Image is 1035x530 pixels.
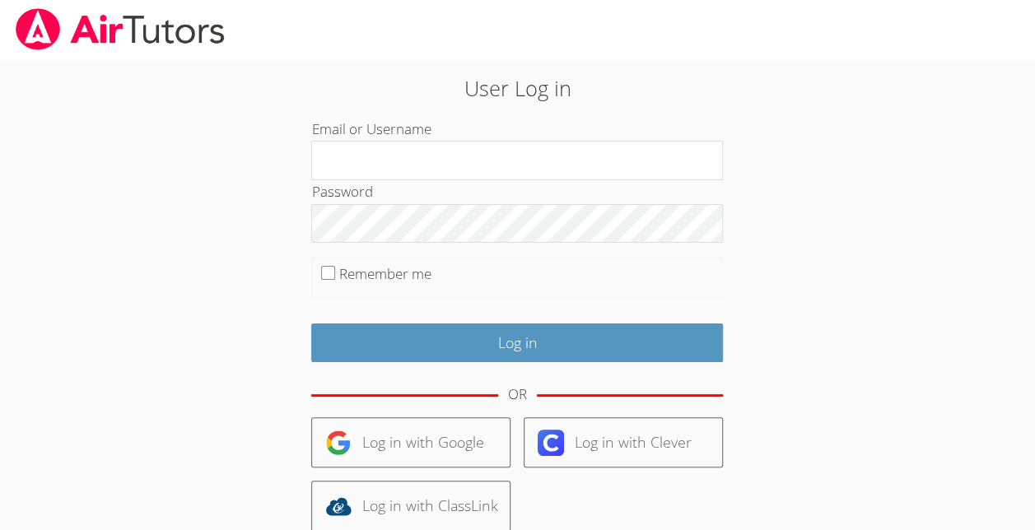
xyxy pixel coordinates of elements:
input: Log in [311,323,723,362]
label: Password [311,182,372,201]
h2: User Log in [238,72,797,104]
div: OR [508,383,527,407]
label: Remember me [339,264,431,283]
img: classlink-logo-d6bb404cc1216ec64c9a2012d9dc4662098be43eaf13dc465df04b49fa7ab582.svg [325,493,352,519]
a: Log in with Clever [524,417,723,467]
img: clever-logo-6eab21bc6e7a338710f1a6ff85c0baf02591cd810cc4098c63d3a4b26e2feb20.svg [538,430,564,456]
label: Email or Username [311,119,431,138]
img: airtutors_banner-c4298cdbf04f3fff15de1276eac7730deb9818008684d7c2e4769d2f7ddbe033.png [14,8,226,50]
a: Log in with Google [311,417,511,467]
img: google-logo-50288ca7cdecda66e5e0955fdab243c47b7ad437acaf1139b6f446037453330a.svg [325,430,352,456]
